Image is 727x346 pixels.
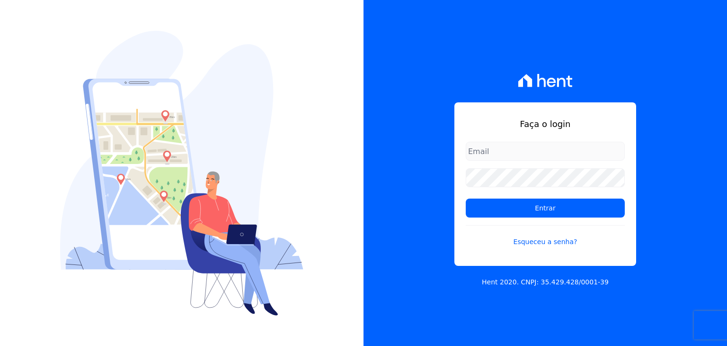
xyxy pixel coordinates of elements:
[466,199,625,218] input: Entrar
[60,31,303,316] img: Login
[466,118,625,130] h1: Faça o login
[466,225,625,247] a: Esqueceu a senha?
[466,142,625,161] input: Email
[482,277,609,287] p: Hent 2020. CNPJ: 35.429.428/0001-39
